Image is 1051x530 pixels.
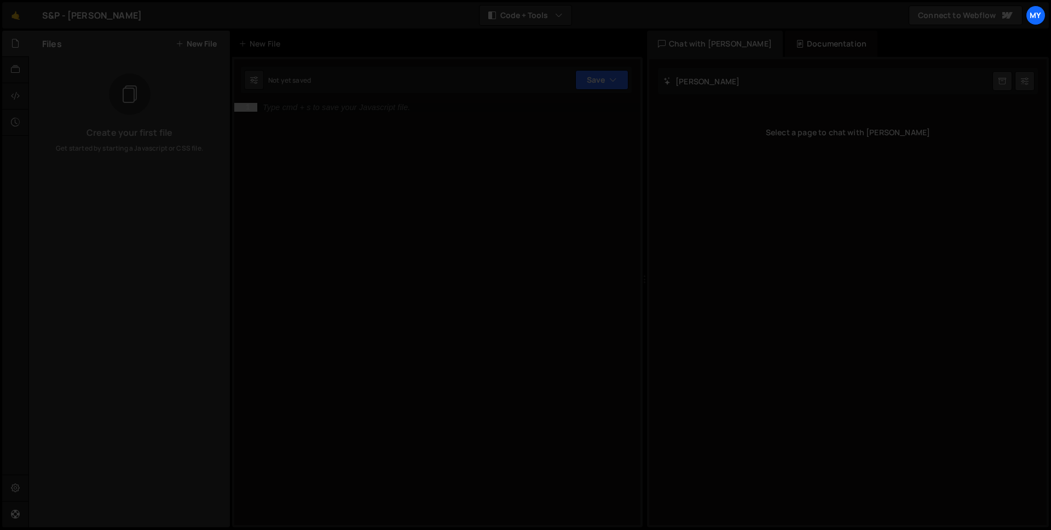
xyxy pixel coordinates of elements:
div: Type cmd + s to save your Javascript file. [263,103,410,111]
a: 🤙 [2,2,29,28]
button: Code + Tools [480,5,571,25]
div: New File [239,38,285,49]
h2: [PERSON_NAME] [663,76,740,87]
button: New File [176,39,217,48]
div: Chat with [PERSON_NAME] [647,31,783,57]
h2: Files [42,38,62,50]
h3: Create your first file [38,128,221,137]
p: Get started by starting a Javascript or CSS file. [38,143,221,153]
div: Select a page to chat with [PERSON_NAME] [658,111,1038,154]
div: Not yet saved [268,76,311,85]
button: Save [575,70,628,90]
div: S&P - [PERSON_NAME] [42,9,142,22]
a: Connect to Webflow [909,5,1023,25]
div: Documentation [785,31,877,57]
a: My [1026,5,1046,25]
div: 1 [234,103,257,112]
